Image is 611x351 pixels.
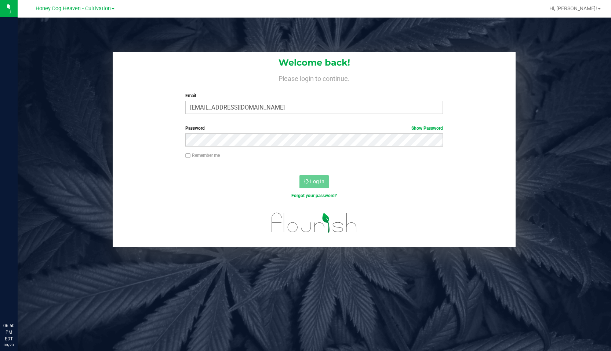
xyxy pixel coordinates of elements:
label: Email [185,92,443,99]
h1: Welcome back! [113,58,516,67]
p: 06:50 PM EDT [3,322,14,342]
button: Log In [299,175,329,188]
a: Forgot your password? [291,193,337,198]
label: Remember me [185,152,220,159]
h4: Please login to continue. [113,73,516,82]
p: 09/23 [3,342,14,348]
span: Log In [310,178,324,184]
img: flourish_logo.svg [264,207,364,239]
span: Password [185,126,205,131]
a: Show Password [411,126,443,131]
span: Honey Dog Heaven - Cultivation [36,5,111,12]
input: Remember me [185,153,190,158]
span: Hi, [PERSON_NAME]! [549,5,597,11]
